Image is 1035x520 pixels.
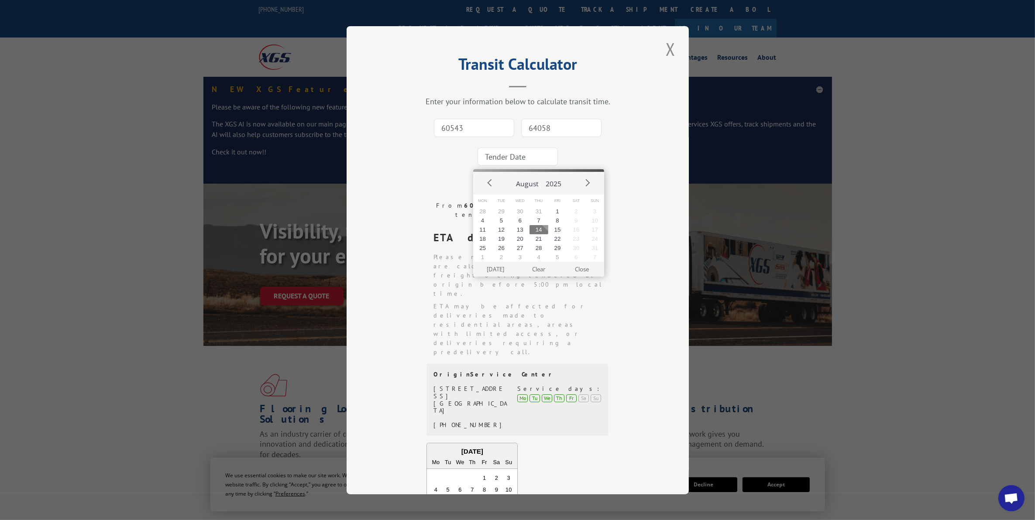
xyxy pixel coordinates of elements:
button: 7 [530,216,548,225]
div: Choose Saturday, August 2nd, 2025 [491,472,502,483]
div: Su [503,457,514,468]
div: Enter your information below to calculate transit time. [390,96,645,106]
div: Choose Saturday, August 9th, 2025 [491,485,502,495]
button: Close [560,262,604,277]
button: 2025 [542,172,565,192]
button: 30 [511,207,530,216]
button: 3 [511,253,530,262]
button: Next [581,176,594,189]
button: 25 [473,243,492,253]
button: Clear [517,262,560,277]
button: 13 [511,225,530,234]
button: Prev [484,176,497,189]
button: 23 [567,234,585,243]
button: 28 [473,207,492,216]
strong: 60131 [464,202,489,209]
button: 7 [585,253,604,262]
div: Tu [530,394,540,402]
div: Service days: [517,385,601,393]
div: Choose Thursday, August 7th, 2025 [467,485,477,495]
button: 28 [530,243,548,253]
li: ETA may be affected for deliveries made to residential areas, areas with limited access, or deliv... [433,302,609,357]
div: [PHONE_NUMBER] [433,421,507,429]
span: Fri [548,195,567,207]
div: [DATE] [427,446,517,456]
div: We [542,394,552,402]
div: Choose Friday, August 8th, 2025 [479,485,489,495]
span: Sat [567,195,585,207]
div: Sa [578,394,589,402]
button: 29 [548,243,567,253]
button: 2 [492,253,511,262]
div: Choose Monday, August 4th, 2025 [430,485,441,495]
button: 8 [548,216,567,225]
div: Sa [491,457,502,468]
div: Fr [479,457,489,468]
button: 5 [548,253,567,262]
button: 9 [567,216,585,225]
span: Tue [492,195,511,207]
button: 11 [473,225,492,234]
button: 19 [492,234,511,243]
button: 4 [473,216,492,225]
button: 4 [530,253,548,262]
div: Mo [517,394,528,402]
div: From to . Based on a tender date of [426,201,609,219]
button: 5 [492,216,511,225]
div: Choose Sunday, August 10th, 2025 [503,485,514,495]
div: Th [467,457,477,468]
button: 1 [473,253,492,262]
div: Choose Wednesday, August 6th, 2025 [454,485,465,495]
button: 21 [530,234,548,243]
button: 1 [548,207,567,216]
input: Tender Date [478,147,558,166]
input: Origin Zip [434,119,514,137]
div: Th [554,394,564,402]
button: 31 [530,207,548,216]
input: Dest. Zip [521,119,602,137]
div: Choose Sunday, August 3rd, 2025 [503,472,514,483]
button: 17 [585,225,604,234]
button: 6 [567,253,585,262]
div: ETA date is [433,230,609,246]
button: 2 [567,207,585,216]
a: Open chat [998,485,1025,511]
button: August [512,172,542,192]
button: 20 [511,234,530,243]
button: 10 [585,216,604,225]
button: 15 [548,225,567,234]
button: 26 [492,243,511,253]
button: 29 [492,207,511,216]
button: 16 [567,225,585,234]
button: 31 [585,243,604,253]
div: [GEOGRAPHIC_DATA] [433,400,507,414]
button: 12 [492,225,511,234]
div: Choose Friday, August 1st, 2025 [479,472,489,483]
button: 30 [567,243,585,253]
div: Tu [443,457,453,468]
span: Wed [511,195,530,207]
button: 24 [585,234,604,243]
button: 27 [511,243,530,253]
div: Fr [566,394,577,402]
span: Sun [585,195,604,207]
button: 3 [585,207,604,216]
button: 6 [511,216,530,225]
button: 22 [548,234,567,243]
span: Mon [473,195,492,207]
div: We [454,457,465,468]
h2: Transit Calculator [390,58,645,75]
div: Mo [430,457,441,468]
span: Thu [530,195,548,207]
li: Please note that ETA dates are calculated based on freight being tendered at origin before 5:00 p... [433,253,609,298]
button: [DATE] [474,262,517,277]
button: 18 [473,234,492,243]
div: Choose Tuesday, August 5th, 2025 [443,485,453,495]
div: [STREET_ADDRESS] [433,385,507,400]
div: Su [591,394,601,402]
div: Origin Service Center [433,371,601,378]
button: Close modal [663,37,678,61]
button: 14 [530,225,548,234]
